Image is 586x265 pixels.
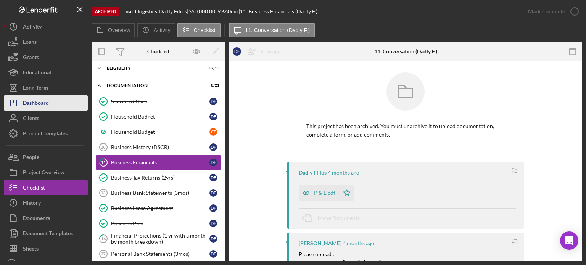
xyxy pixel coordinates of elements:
div: D F [209,143,217,151]
a: Sources & UsesDF [95,94,221,109]
div: Dashboard [23,95,49,112]
a: 11Business FinancialsDF [95,155,221,170]
button: People [4,149,88,165]
div: Grants [23,50,39,67]
p: This project has been archived. You must unarchive it to upload documentation, complete a form, o... [306,122,505,139]
div: D F [209,220,217,227]
button: Mark Complete [520,4,582,19]
div: Business Plan [111,220,209,226]
div: 12 / 13 [206,66,219,71]
button: Dashboard [4,95,88,111]
div: $50,000.00 [188,8,217,14]
button: Checklist [4,180,88,195]
div: [PERSON_NAME] [299,240,341,246]
b: natif logistics [126,8,157,14]
tspan: 13 [101,191,105,195]
time: 2025-05-05 18:09 [343,240,374,246]
a: 17Personal Bank Statements (3mos)DF [95,246,221,262]
div: Reassign [260,44,281,59]
div: Loans [23,34,37,51]
label: Activity [153,27,170,33]
button: Educational [4,65,88,80]
time: 2025-05-05 19:21 [328,170,359,176]
div: Dadly Filius | [159,8,188,14]
label: Overview [108,27,130,33]
div: 8 / 21 [206,83,219,88]
button: Activity [137,23,175,37]
button: Grants [4,50,88,65]
button: 11. Conversation (Dadly F.) [229,23,315,37]
span: Move Documents [318,215,360,221]
button: Project Overview [4,165,88,180]
div: Personal Bank Statements (3mos) [111,251,209,257]
div: | [126,8,159,14]
div: Project Overview [23,165,64,182]
a: Household BudgetDF [95,109,221,124]
div: Archived [92,7,119,16]
div: 60 mo [225,8,238,14]
tspan: 17 [101,252,105,256]
div: D F [209,174,217,181]
button: History [4,195,88,210]
button: Activity [4,19,88,34]
div: Business History (DSCR) [111,144,209,150]
button: Long-Term [4,80,88,95]
div: Product Templates [23,126,68,143]
div: D F [209,250,217,258]
tspan: 10 [101,145,105,149]
a: Business Tax Returns (2yrs)DF [95,170,221,185]
label: Checklist [194,27,216,33]
a: 16Financial Projections (1 yr with a month by month breakdown)DF [95,231,221,246]
div: Document Templates [23,226,73,243]
div: Checklist [147,48,169,55]
button: DFReassign [229,44,288,59]
div: Clients [23,111,39,128]
div: Mark Complete [528,4,565,19]
div: C F [209,128,217,136]
div: | 11. Business Financials (Dadly F.) [238,8,317,14]
tspan: 11 [101,160,106,165]
button: P & L.pdf [299,185,354,201]
div: D F [209,204,217,212]
button: Clients [4,111,88,126]
div: Open Intercom Messenger [560,231,578,250]
button: Documents [4,210,88,226]
div: Business Bank Statements (3mos) [111,190,209,196]
div: Activity [23,19,42,36]
div: D F [233,47,241,56]
button: Product Templates [4,126,88,141]
div: Dadly Filius [299,170,327,176]
div: 11. Conversation (Dadly F.) [374,48,437,55]
div: Sheets [23,241,39,258]
tspan: 16 [101,236,106,241]
div: History [23,195,41,212]
div: D F [209,189,217,197]
button: Loans [4,34,88,50]
button: Document Templates [4,226,88,241]
div: Eligiblity [107,66,200,71]
a: 13Business Bank Statements (3mos)DF [95,185,221,201]
div: D F [209,113,217,120]
div: Household Budget [111,129,209,135]
a: Business Lease AgreementDF [95,201,221,216]
button: Overview [92,23,135,37]
div: Checklist [23,180,45,197]
button: Move Documents [299,209,367,228]
div: Long-Term [23,80,48,97]
div: Business Tax Returns (2yrs) [111,175,209,181]
mark: Please upload : [299,251,334,257]
div: D F [209,98,217,105]
div: P & L.pdf [314,190,335,196]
